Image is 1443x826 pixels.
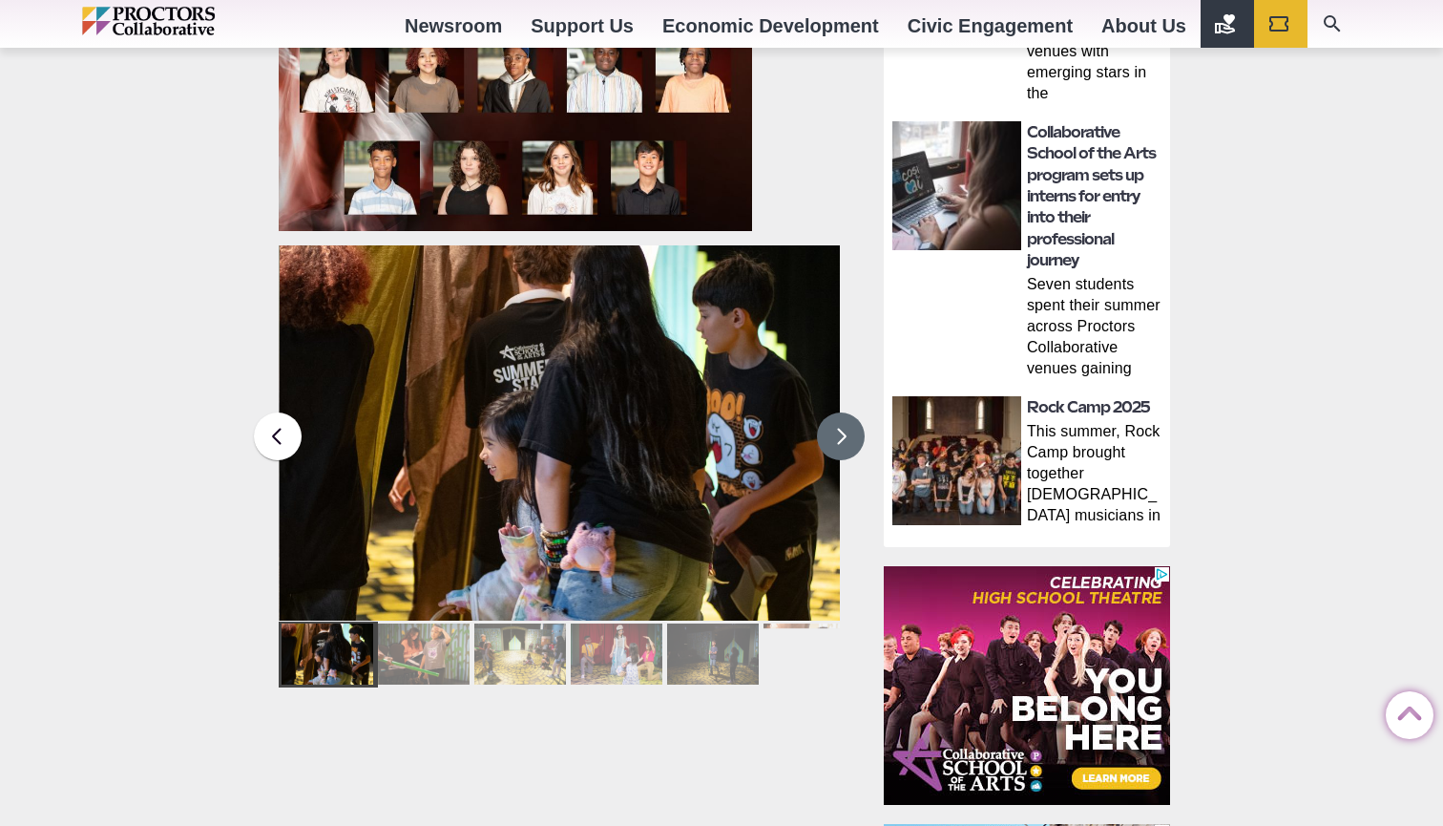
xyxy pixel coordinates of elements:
[1027,398,1150,416] a: Rock Camp 2025
[1386,692,1424,731] a: Back to Top
[1027,274,1164,383] p: Seven students spent their summer across Proctors Collaborative venues gaining career skills SCHE...
[1027,421,1164,530] p: This summer, Rock Camp brought together [DEMOGRAPHIC_DATA] musicians in the [GEOGRAPHIC_DATA] at ...
[82,7,297,35] img: Proctors logo
[254,413,302,460] button: Previous slide
[884,566,1170,805] iframe: Advertisement
[892,121,1021,250] img: thumbnail: Collaborative School of the Arts program sets up interns for entry into their professi...
[817,413,865,460] button: Next slide
[1027,123,1156,269] a: Collaborative School of the Arts program sets up interns for entry into their professional journey
[892,396,1021,525] img: thumbnail: Rock Camp 2025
